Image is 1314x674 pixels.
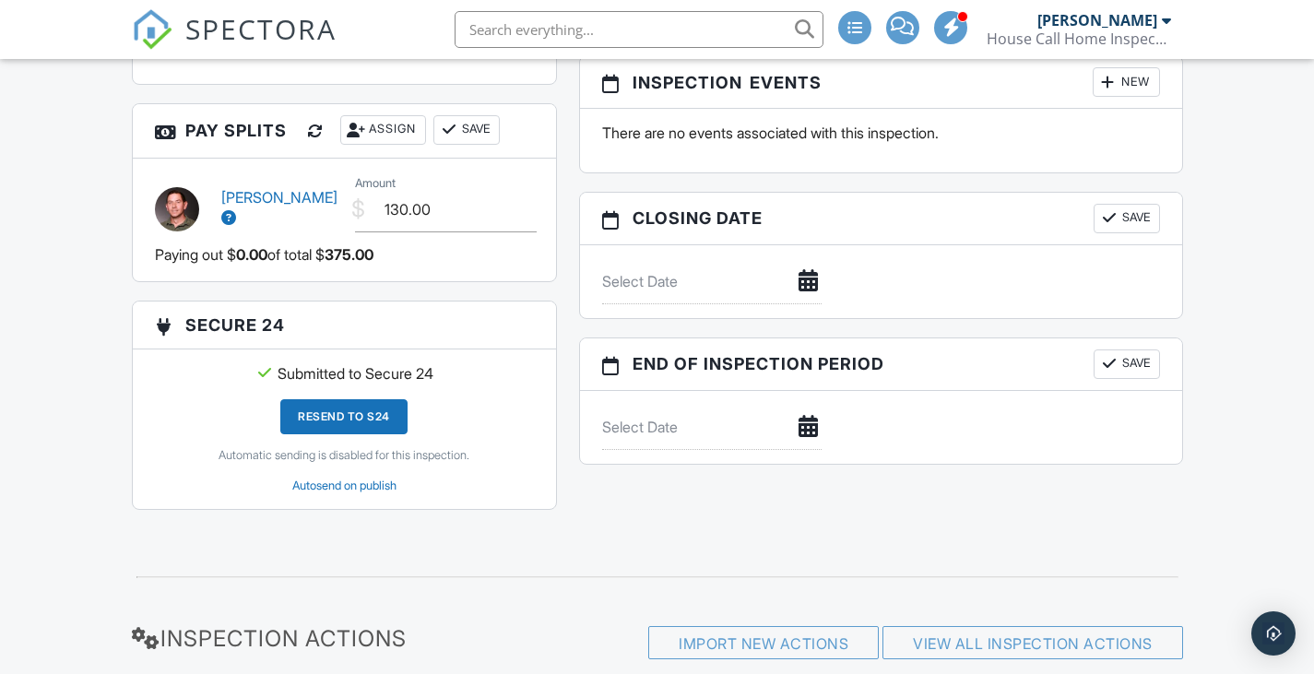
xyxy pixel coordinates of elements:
[633,206,763,231] span: Closing date
[280,399,408,434] div: Resend to S24
[155,244,236,265] span: Paying out $
[913,634,1153,653] a: View All Inspection Actions
[455,11,823,48] input: Search everything...
[340,115,426,145] div: Assign
[1094,204,1160,233] button: Save
[155,187,199,231] img: cory_profile_pic_2.jpg
[987,30,1171,48] div: House Call Home Inspection
[325,244,373,265] span: 375.00
[1094,349,1160,379] button: Save
[292,479,397,492] a: Autosend on publish
[1093,67,1160,97] div: New
[633,70,742,95] span: Inspection
[648,626,879,659] div: Import New Actions
[1251,611,1296,656] div: Open Intercom Messenger
[355,175,396,192] label: Amount
[132,626,468,651] h3: Inspection Actions
[602,259,822,304] input: Select Date
[185,9,337,48] span: SPECTORA
[221,188,337,227] a: [PERSON_NAME]
[433,115,500,145] button: Save
[750,70,822,95] span: Events
[280,399,408,448] a: Resend to S24
[132,25,337,64] a: SPECTORA
[633,351,884,376] span: End of Inspection Period
[351,194,365,225] div: $
[144,363,545,384] div: Submitted to Secure 24
[267,244,325,265] span: of total $
[236,244,267,265] span: 0.00
[219,448,469,463] a: Automatic sending is disabled for this inspection.
[133,302,556,349] h3: Secure 24
[602,405,822,450] input: Select Date
[1037,11,1157,30] div: [PERSON_NAME]
[133,104,556,159] h3: Pay Splits
[602,123,1160,143] p: There are no events associated with this inspection.
[132,9,172,50] img: The Best Home Inspection Software - Spectora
